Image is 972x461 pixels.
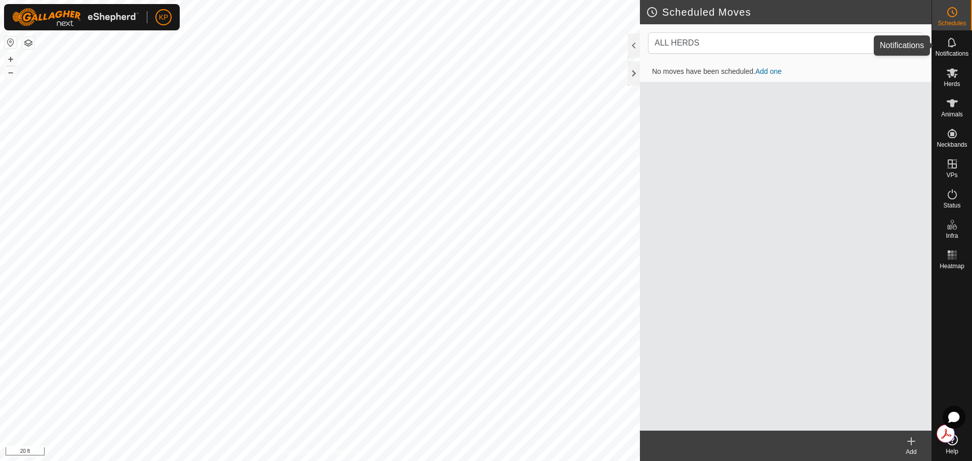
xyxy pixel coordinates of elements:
[22,37,34,49] button: Map Layers
[330,448,360,457] a: Contact Us
[944,81,960,87] span: Herds
[946,172,957,178] span: VPs
[932,430,972,458] a: Help
[655,38,699,47] span: ALL HERDS
[937,142,967,148] span: Neckbands
[938,20,966,26] span: Schedules
[159,12,169,23] span: KP
[280,448,318,457] a: Privacy Policy
[12,8,139,26] img: Gallagher Logo
[644,67,790,75] span: No moves have been scheduled.
[940,263,964,269] span: Heatmap
[941,111,963,117] span: Animals
[946,233,958,239] span: Infra
[651,33,901,53] span: ALL HERDS
[5,53,17,65] button: +
[5,66,17,78] button: –
[936,51,968,57] span: Notifications
[646,6,931,18] h2: Scheduled Moves
[891,447,931,456] div: Add
[755,67,782,75] a: Add one
[946,448,958,454] span: Help
[5,36,17,49] button: Reset Map
[943,202,960,208] span: Status
[901,33,921,53] div: dropdown trigger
